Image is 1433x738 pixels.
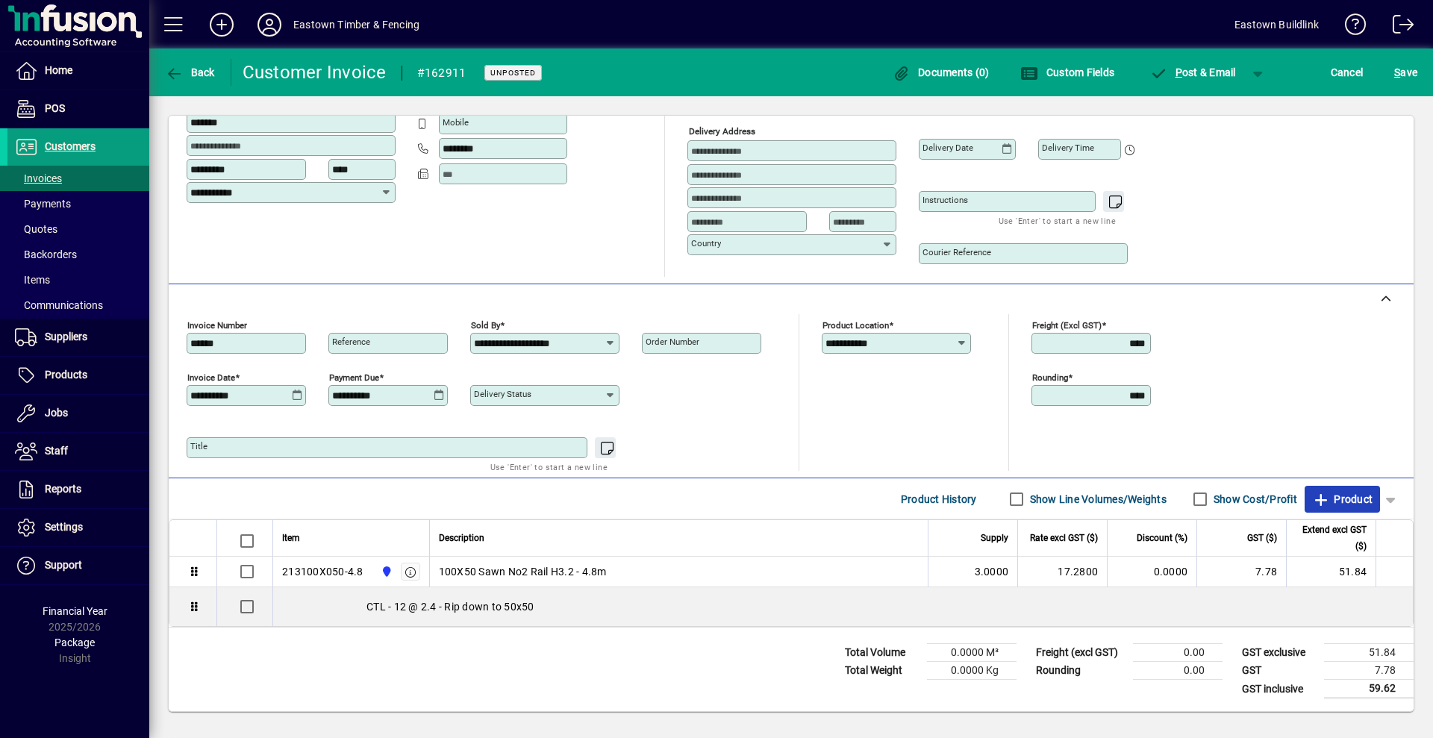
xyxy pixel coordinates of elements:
span: Financial Year [43,605,107,617]
span: Items [15,274,50,286]
td: GST inclusive [1234,680,1324,698]
a: Items [7,267,149,293]
mat-label: Delivery date [922,143,973,153]
span: 3.0000 [975,564,1009,579]
span: Home [45,64,72,76]
span: Supply [981,530,1008,546]
td: Total Volume [837,644,927,662]
div: Eastown Timber & Fencing [293,13,419,37]
a: Communications [7,293,149,318]
span: Holyoake St [377,563,394,580]
span: Custom Fields [1020,66,1114,78]
span: Cancel [1331,60,1364,84]
div: CTL - 12 @ 2.4 - Rip down to 50x50 [273,587,1413,626]
td: 7.78 [1324,662,1414,680]
span: 100X50 Sawn No2 Rail H3.2 - 4.8m [439,564,607,579]
span: Payments [15,198,71,210]
span: Suppliers [45,331,87,343]
span: P [1176,66,1182,78]
a: Reports [7,471,149,508]
button: Product [1305,486,1380,513]
a: Support [7,547,149,584]
span: Item [282,530,300,546]
mat-label: Sold by [471,320,500,331]
mat-label: Invoice date [187,372,235,383]
td: 51.84 [1324,644,1414,662]
mat-label: Order number [646,337,699,347]
span: Staff [45,445,68,457]
a: POS [7,90,149,128]
td: GST exclusive [1234,644,1324,662]
button: Documents (0) [889,59,993,86]
span: GST ($) [1247,530,1277,546]
span: S [1394,66,1400,78]
app-page-header-button: Back [149,59,231,86]
mat-label: Delivery status [474,389,531,399]
span: Support [45,559,82,571]
mat-hint: Use 'Enter' to start a new line [490,458,608,475]
mat-label: Product location [822,320,889,331]
mat-label: Invoice number [187,320,247,331]
label: Show Cost/Profit [1211,492,1297,507]
a: Home [7,52,149,90]
mat-label: Payment due [329,372,379,383]
span: Documents (0) [893,66,990,78]
mat-label: Freight (excl GST) [1032,320,1102,331]
a: Quotes [7,216,149,242]
td: Freight (excl GST) [1028,644,1133,662]
span: Back [165,66,215,78]
td: GST [1234,662,1324,680]
mat-label: Reference [332,337,370,347]
span: Quotes [15,223,57,235]
span: Unposted [490,68,536,78]
span: Customers [45,140,96,152]
mat-label: Instructions [922,195,968,205]
span: Invoices [15,172,62,184]
a: Backorders [7,242,149,267]
mat-label: Mobile [443,117,469,128]
a: Knowledge Base [1334,3,1367,51]
td: 0.00 [1133,644,1223,662]
button: Profile [246,11,293,38]
span: Products [45,369,87,381]
div: 213100X050-4.8 [282,564,363,579]
button: Product History [895,486,983,513]
td: 0.0000 Kg [927,662,1017,680]
span: Description [439,530,484,546]
mat-label: Rounding [1032,372,1068,383]
td: 0.00 [1133,662,1223,680]
span: Reports [45,483,81,495]
td: 0.0000 M³ [927,644,1017,662]
a: Products [7,357,149,394]
span: Product [1312,487,1373,511]
button: Custom Fields [1017,59,1118,86]
span: Product History [901,487,977,511]
span: Settings [45,521,83,533]
a: Invoices [7,166,149,191]
span: ost & Email [1149,66,1236,78]
a: Staff [7,433,149,470]
td: Rounding [1028,662,1133,680]
a: Logout [1382,3,1414,51]
mat-label: Country [691,238,721,248]
button: Save [1390,59,1421,86]
span: Rate excl GST ($) [1030,530,1098,546]
td: 51.84 [1286,557,1376,587]
mat-hint: Use 'Enter' to start a new line [999,212,1116,229]
button: Post & Email [1142,59,1243,86]
button: Add [198,11,246,38]
mat-label: Title [190,441,207,451]
div: Eastown Buildlink [1234,13,1319,37]
a: Settings [7,509,149,546]
span: Jobs [45,407,68,419]
label: Show Line Volumes/Weights [1027,492,1167,507]
div: Customer Invoice [243,60,387,84]
mat-label: Delivery time [1042,143,1094,153]
span: Package [54,637,95,648]
button: Back [161,59,219,86]
span: Discount (%) [1137,530,1187,546]
a: Jobs [7,395,149,432]
td: Total Weight [837,662,927,680]
div: 17.2800 [1027,564,1098,579]
td: 7.78 [1196,557,1286,587]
